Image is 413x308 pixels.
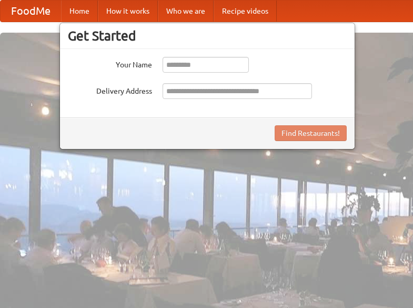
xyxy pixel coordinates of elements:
[1,1,61,22] a: FoodMe
[98,1,158,22] a: How it works
[61,1,98,22] a: Home
[68,83,152,96] label: Delivery Address
[275,125,347,141] button: Find Restaurants!
[68,57,152,70] label: Your Name
[214,1,277,22] a: Recipe videos
[158,1,214,22] a: Who we are
[68,28,347,44] h3: Get Started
